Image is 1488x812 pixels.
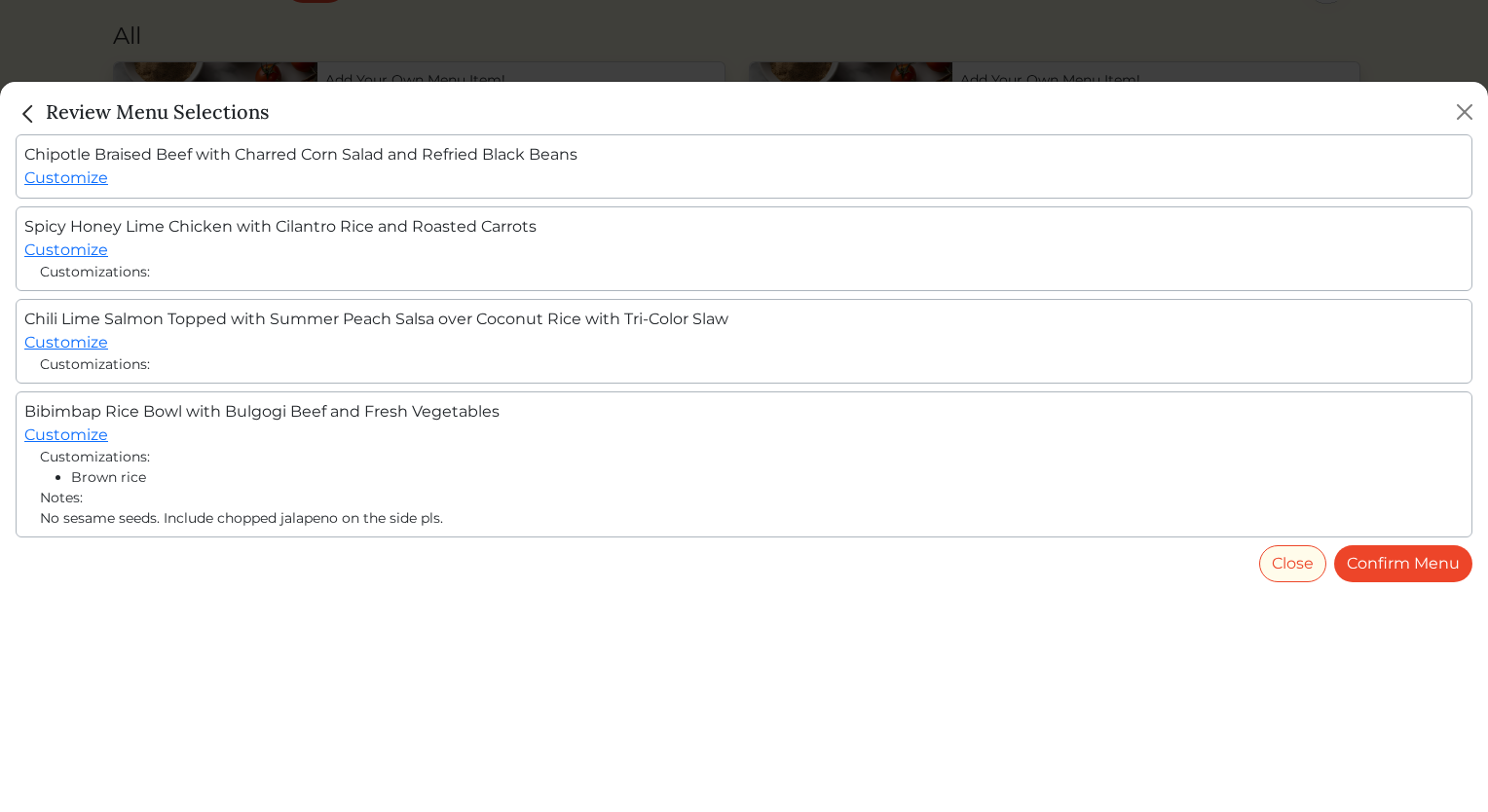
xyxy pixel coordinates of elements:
button: Close [1259,545,1326,582]
div: Chipotle Braised Beef with Charred Corn Salad and Refried Black Beans [16,134,1472,199]
div: Customizations: [40,354,1448,375]
a: Customize [24,168,108,187]
h5: Review Menu Selections [16,97,269,127]
button: Close [1449,96,1480,128]
a: Confirm Menu [1334,545,1472,582]
a: Close [16,99,46,124]
div: Customizations: Notes: [40,447,1448,529]
div: No sesame seeds. Include chopped jalapeno on the side pls. [40,508,1448,529]
div: Chili Lime Salmon Topped with Summer Peach Salsa over Coconut Rice with Tri-Color Slaw [16,299,1472,384]
div: Spicy Honey Lime Chicken with Cilantro Rice and Roasted Carrots [16,206,1472,291]
a: Customize [24,240,108,259]
div: Customizations: [40,262,1448,282]
img: back_caret-0738dc900bf9763b5e5a40894073b948e17d9601fd527fca9689b06ce300169f.svg [16,101,41,127]
li: Brown rice [71,467,1448,488]
a: Customize [24,333,108,351]
div: Bibimbap Rice Bowl with Bulgogi Beef and Fresh Vegetables [16,391,1472,537]
a: Customize [24,425,108,444]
